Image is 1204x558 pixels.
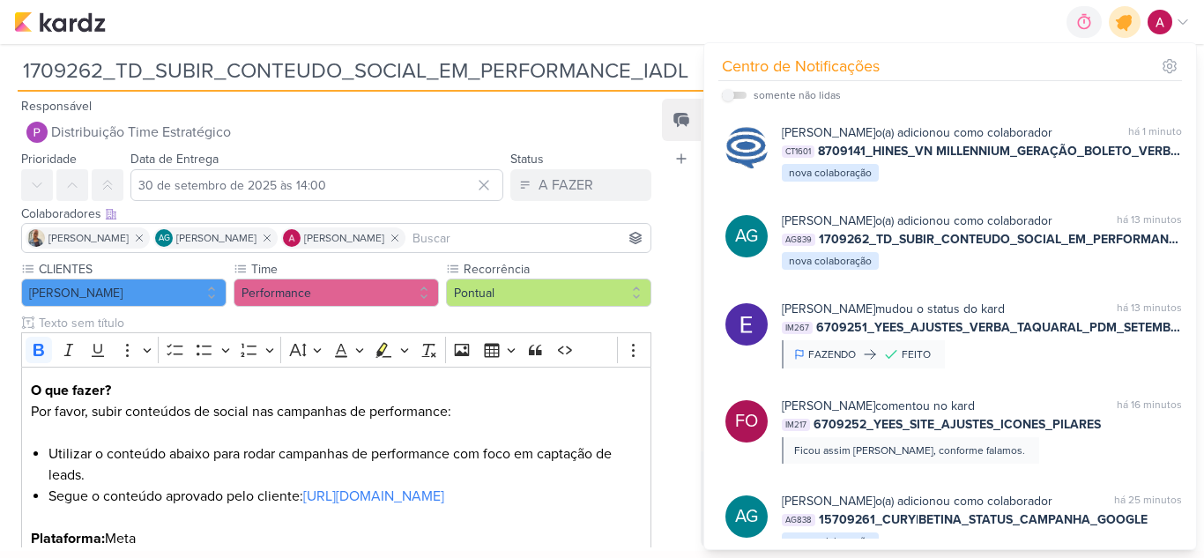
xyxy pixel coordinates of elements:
[782,301,875,316] b: [PERSON_NAME]
[26,122,48,143] img: Distribuição Time Estratégico
[21,116,651,148] button: Distribuição Time Estratégico
[725,495,768,538] div: Aline Gimenez Graciano
[782,514,815,526] span: AG838
[31,382,111,399] strong: O que fazer?
[722,55,880,78] div: Centro de Notificações
[735,224,758,249] p: AG
[155,229,173,247] div: Aline Gimenez Graciano
[782,398,875,413] b: [PERSON_NAME]
[283,229,301,247] img: Alessandra Gomes
[725,127,768,169] img: Caroline Traven De Andrade
[35,314,651,332] input: Texto sem título
[234,279,439,307] button: Performance
[782,494,875,509] b: [PERSON_NAME]
[462,260,651,279] label: Recorrência
[819,230,1182,249] span: 1709262_TD_SUBIR_CONTEUDO_SOCIAL_EM_PERFORMANCE_IADL
[51,122,231,143] span: Distribuição Time Estratégico
[725,215,768,257] div: Aline Gimenez Graciano
[782,212,1052,230] div: o(a) adicionou como colaborador
[754,87,841,103] div: somente não lidas
[48,230,129,246] span: [PERSON_NAME]
[725,400,768,443] div: Fabio Oliveira
[782,322,813,334] span: IM267
[794,443,1025,458] div: Ficou assim [PERSON_NAME], conforme falamos.
[782,125,875,140] b: [PERSON_NAME]
[446,279,651,307] button: Pontual
[782,252,879,270] div: nova colaboração
[1114,492,1182,510] div: há 25 minutos
[27,229,45,247] img: Iara Santos
[159,234,170,243] p: AG
[21,205,651,223] div: Colaboradores
[130,169,503,201] input: Select a date
[782,300,1005,318] div: mudou o status do kard
[782,213,875,228] b: [PERSON_NAME]
[48,443,643,486] li: Utilizar o conteúdo abaixo para rodar campanhas de performance com foco em captação de leads.
[176,230,256,246] span: [PERSON_NAME]
[1128,123,1182,142] div: há 1 minuto
[782,419,810,431] span: IM217
[21,332,651,367] div: Editor toolbar
[14,11,106,33] img: kardz.app
[18,55,1045,86] input: Kard Sem Título
[808,346,856,362] div: FAZENDO
[819,510,1148,529] span: 15709261_CURY|BETINA_STATUS_CAMPANHA_GOOGLE
[782,145,814,158] span: CT1601
[782,532,879,550] div: nova colaboração
[37,260,227,279] label: CLIENTES
[782,164,879,182] div: nova colaboração
[1117,300,1182,318] div: há 13 minutos
[409,227,647,249] input: Buscar
[735,409,758,434] p: FO
[303,487,444,505] a: [URL][DOMAIN_NAME]
[735,504,758,529] p: AG
[1117,397,1182,415] div: há 16 minutos
[31,380,643,443] p: Por favor, subir conteúdos de social nas campanhas de performance:
[902,346,931,362] div: FEITO
[21,152,77,167] label: Prioridade
[304,230,384,246] span: [PERSON_NAME]
[510,169,651,201] button: A FAZER
[510,152,544,167] label: Status
[249,260,439,279] label: Time
[1148,10,1172,34] img: Alessandra Gomes
[782,234,815,246] span: AG839
[1117,212,1182,230] div: há 13 minutos
[130,152,219,167] label: Data de Entrega
[818,142,1182,160] span: 8709141_HINES_VN MILLENNIUM_GERAÇÃO_BOLETO_VERBA_OUTUBRO
[31,528,643,549] p: Meta
[21,279,227,307] button: [PERSON_NAME]
[31,530,105,547] strong: Plataforma:
[782,397,975,415] div: comentou no kard
[539,175,593,196] div: A FAZER
[725,303,768,346] img: Eduardo Quaresma
[782,123,1052,142] div: o(a) adicionou como colaborador
[782,492,1052,510] div: o(a) adicionou como colaborador
[48,486,643,528] li: Segue o conteúdo aprovado pelo cliente:
[816,318,1182,337] span: 6709251_YEES_AJUSTES_VERBA_TAQUARAL_PDM_SETEMBRO_OUTUBRO
[814,415,1101,434] span: 6709252_YEES_SITE_AJUSTES_ICONES_PILARES
[21,99,92,114] label: Responsável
